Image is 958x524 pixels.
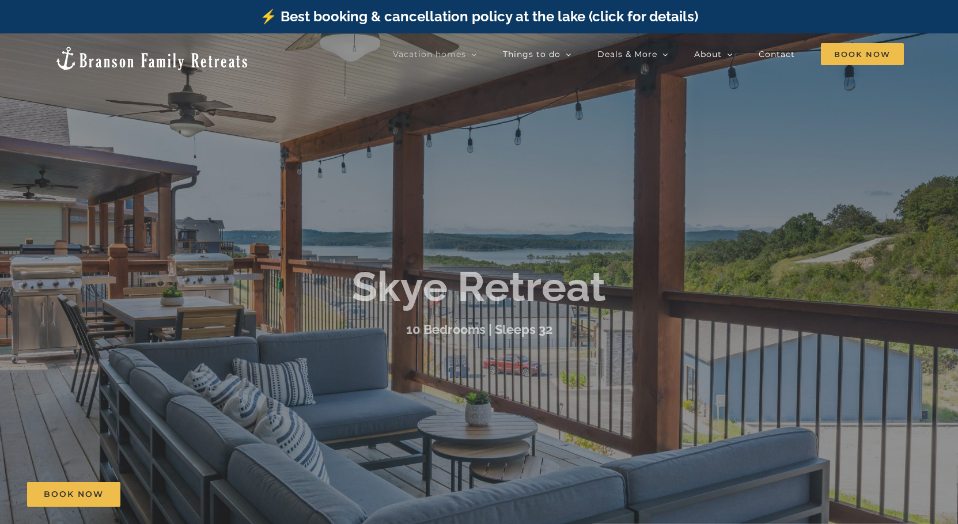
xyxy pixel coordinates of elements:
span: Vacation homes [393,50,466,58]
span: Deals & More [597,50,657,58]
b: Skye Retreat [352,262,606,311]
span: Things to do [503,50,561,58]
span: Book Now [44,489,104,499]
h3: 10 Bedrooms | Sleeps 32 [406,322,552,337]
a: Contact [759,43,795,66]
a: Deals & More [597,43,668,66]
a: About [694,43,733,66]
a: Things to do [503,43,571,66]
nav: Main Menu [393,43,904,66]
img: Branson Family Retreats Logo [54,45,249,71]
a: Vacation homes [393,43,477,66]
span: Contact [759,50,795,58]
span: About [694,50,722,58]
a: ⚡️ Best booking & cancellation policy at the lake (click for details) [260,8,698,25]
span: Book Now [821,43,904,65]
a: Book Now [27,482,120,507]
